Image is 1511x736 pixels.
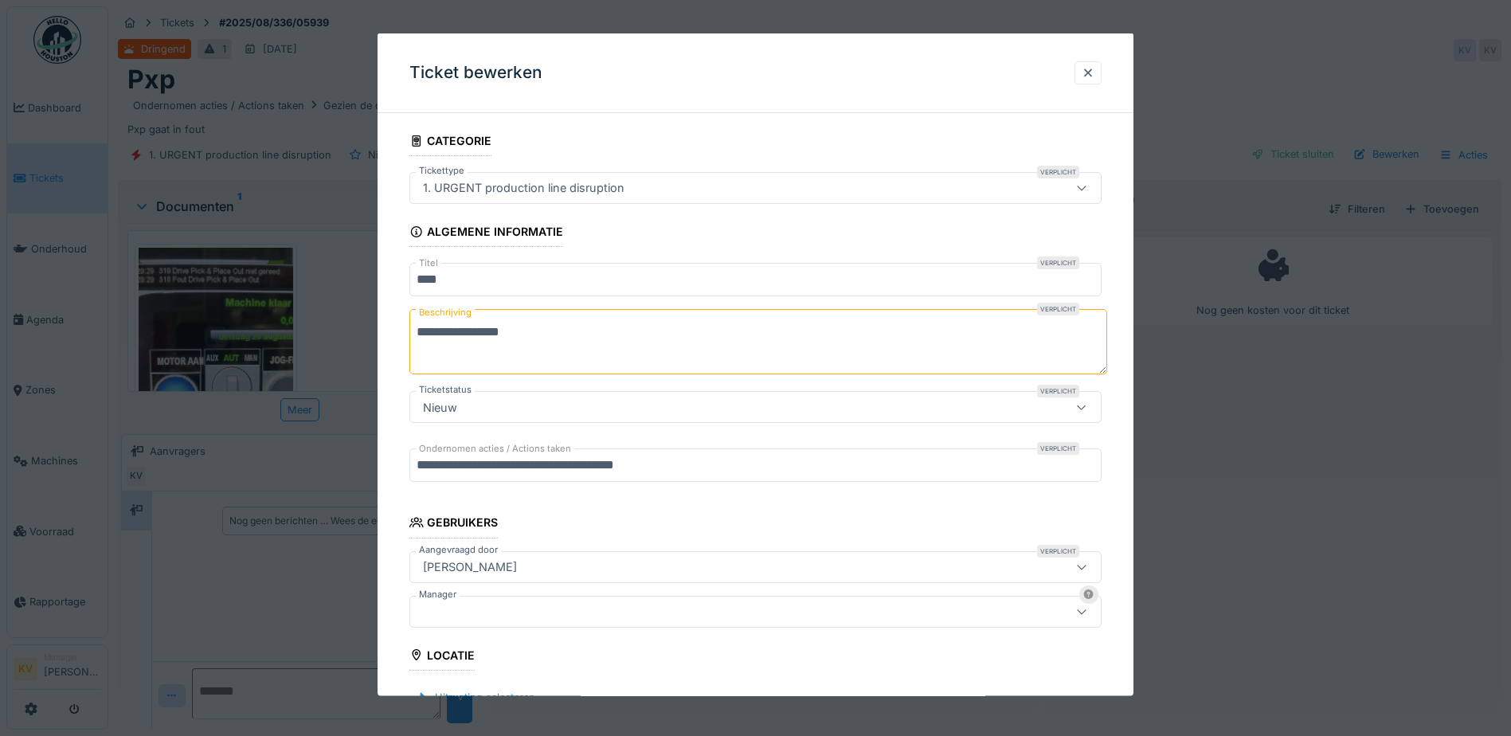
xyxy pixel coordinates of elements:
div: Categorie [409,129,491,156]
div: Verplicht [1037,303,1079,315]
div: Algemene informatie [409,220,563,247]
label: Beschrijving [416,303,475,323]
label: Ondernomen acties / Actions taken [416,442,574,456]
label: Tickettype [416,164,468,178]
div: Verplicht [1037,544,1079,557]
div: Verplicht [1037,256,1079,269]
label: Titel [416,256,441,270]
label: Manager [416,587,460,601]
div: 1. URGENT production line disruption [417,179,631,197]
label: Ticketstatus [416,383,475,397]
div: [PERSON_NAME] [417,558,523,575]
div: Verplicht [1037,442,1079,455]
h3: Ticket bewerken [409,63,542,83]
label: Aangevraagd door [416,542,501,556]
div: Nieuw [417,398,464,416]
div: Gebruikers [409,511,498,538]
div: Locatie [409,643,475,670]
div: Verplicht [1037,385,1079,397]
div: Uitrusting selecteren [409,686,542,707]
div: Verplicht [1037,166,1079,178]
